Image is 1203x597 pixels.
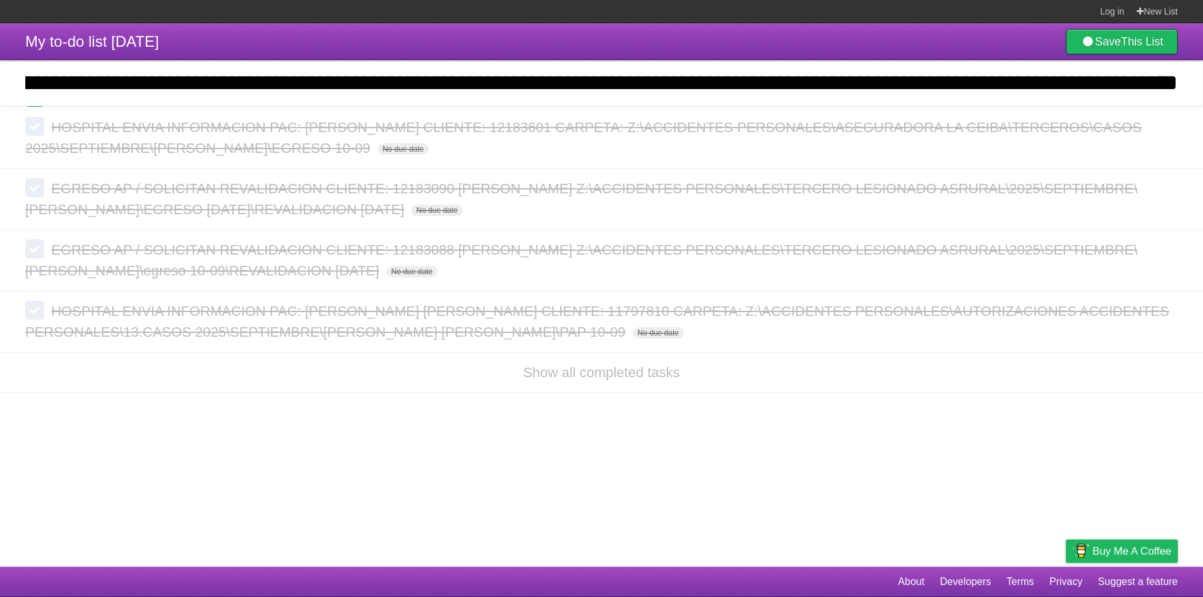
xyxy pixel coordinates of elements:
span: HOSPITAL ENVIA INFORMACION PAC: [PERSON_NAME] [PERSON_NAME] CLIENTE: 11797810 CARPETA: Z:\ACCIDEN... [25,303,1169,340]
span: No due date [378,143,429,155]
span: No due date [411,205,462,216]
span: No due date [386,266,438,277]
a: Show all completed tasks [523,365,679,380]
b: This List [1121,35,1163,48]
img: Buy me a coffee [1072,540,1089,562]
label: Done [25,239,44,258]
a: Terms [1007,570,1034,594]
a: SaveThis List [1066,29,1178,54]
a: Suggest a feature [1098,570,1178,594]
label: Done [25,178,44,197]
a: Buy me a coffee [1066,540,1178,563]
span: EGRESO AP / SOLICITAN REVALIDACION CLIENTE: 12183088 [PERSON_NAME] Z:\ACCIDENTES PERSONALES\TERCE... [25,242,1137,279]
a: About [898,570,925,594]
span: No due date [633,327,684,339]
label: Done [25,117,44,136]
a: Developers [940,570,991,594]
span: EGRESO AP / SOLICITAN REVALIDACION CLIENTE: 12183090 [PERSON_NAME] Z:\ACCIDENTES PERSONALES\TERCE... [25,181,1137,217]
span: My to-do list [DATE] [25,33,159,50]
label: Done [25,106,44,125]
span: HOSPITAL ENVIA INFORMACION PAC: [PERSON_NAME] CLIENTE: 12183601 CARPETA: Z:\ACCIDENTES PERSONALES... [25,119,1142,156]
a: Privacy [1050,570,1082,594]
label: Done [25,301,44,320]
span: Buy me a coffee [1092,540,1171,562]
